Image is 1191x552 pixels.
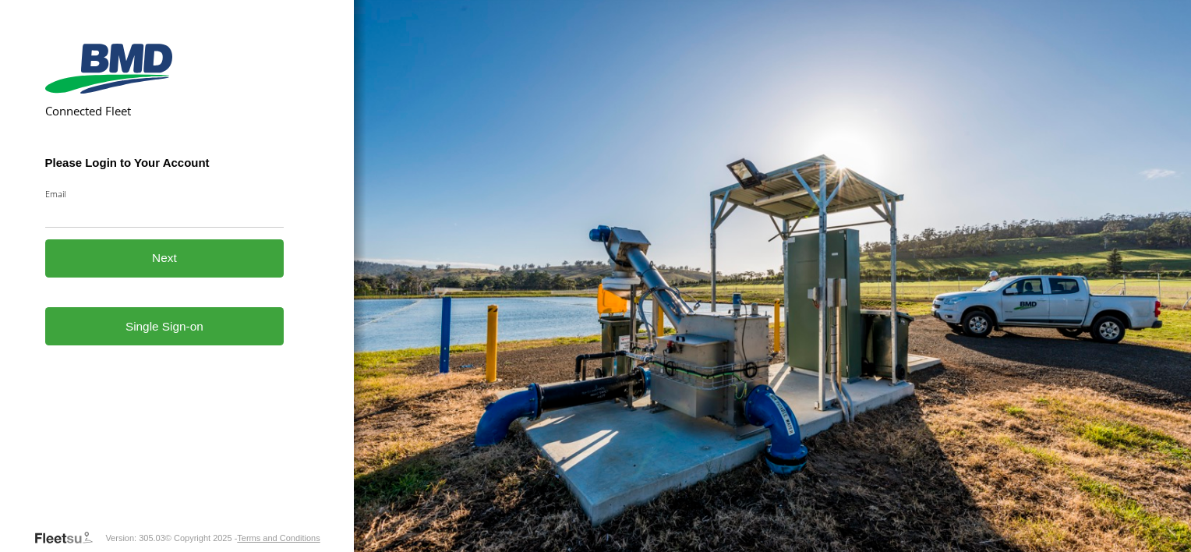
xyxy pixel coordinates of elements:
[45,44,172,94] img: BMD
[237,533,320,543] a: Terms and Conditions
[45,103,284,119] h2: Connected Fleet
[105,533,164,543] div: Version: 305.03
[34,530,105,546] a: Visit our Website
[45,188,284,200] label: Email
[45,156,284,169] h3: Please Login to Your Account
[45,239,284,278] button: Next
[165,533,320,543] div: © Copyright 2025 -
[45,307,284,345] a: Single Sign-on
